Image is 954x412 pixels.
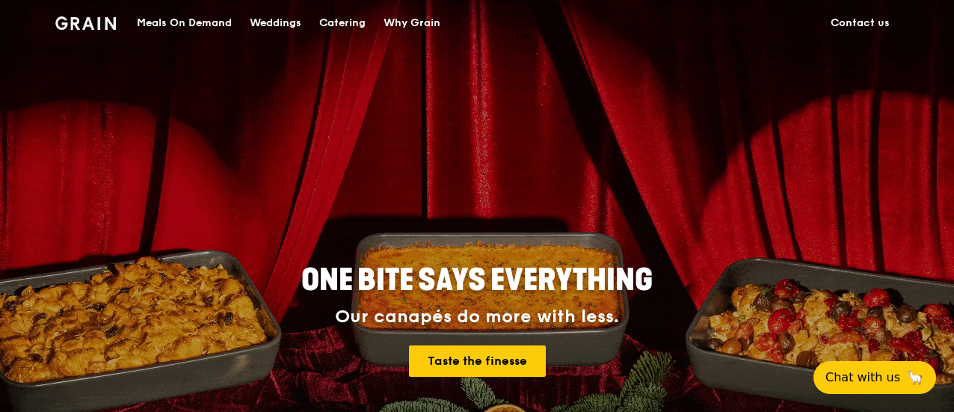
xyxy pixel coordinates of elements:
span: ONE BITE SAYS EVERYTHING [301,262,653,298]
a: Weddings [241,1,310,46]
button: Chat with us🦙 [813,361,936,394]
div: Our canapés do more with less. [208,307,746,328]
img: Grain [55,16,116,30]
span: 🦙 [906,369,924,387]
div: Catering [319,1,366,46]
div: Meals On Demand [137,1,232,46]
span: Chat with us [825,369,900,387]
a: Contact us [822,1,899,46]
div: Why Grain [384,1,440,46]
a: Catering [310,1,375,46]
a: Why Grain [375,1,449,46]
a: Taste the finesse [409,345,546,377]
div: Weddings [250,1,301,46]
